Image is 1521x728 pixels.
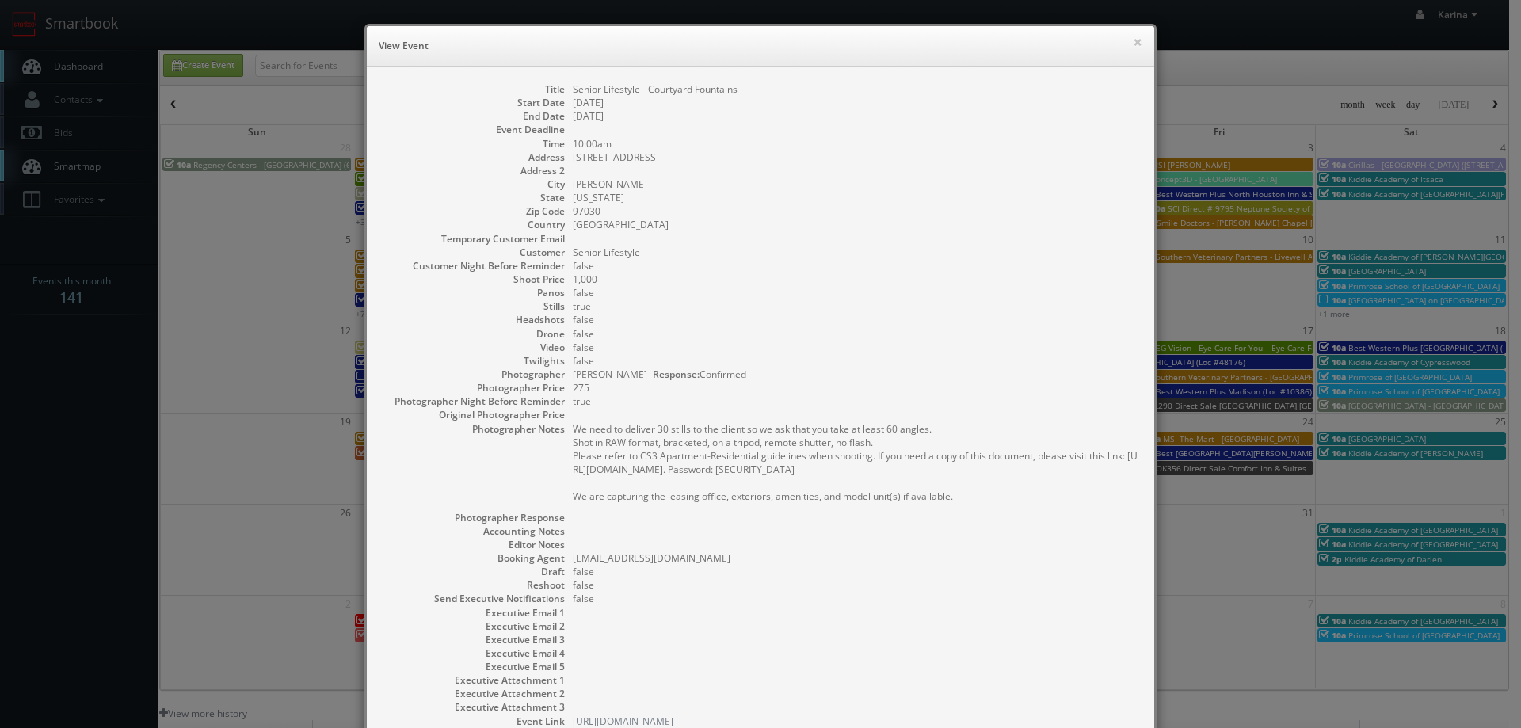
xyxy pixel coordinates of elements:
[383,394,565,408] dt: Photographer Night Before Reminder
[383,646,565,660] dt: Executive Email 4
[573,218,1138,231] dd: [GEOGRAPHIC_DATA]
[573,354,1138,368] dd: false
[383,606,565,619] dt: Executive Email 1
[573,341,1138,354] dd: false
[383,286,565,299] dt: Panos
[573,715,673,728] a: [URL][DOMAIN_NAME]
[383,109,565,123] dt: End Date
[573,299,1138,313] dd: true
[383,204,565,218] dt: Zip Code
[383,538,565,551] dt: Editor Notes
[383,578,565,592] dt: Reshoot
[383,151,565,164] dt: Address
[383,660,565,673] dt: Executive Email 5
[573,177,1138,191] dd: [PERSON_NAME]
[573,273,1138,286] dd: 1,000
[573,204,1138,218] dd: 97030
[383,551,565,565] dt: Booking Agent
[573,151,1138,164] dd: [STREET_ADDRESS]
[379,38,1142,54] h6: View Event
[383,259,565,273] dt: Customer Night Before Reminder
[383,368,565,381] dt: Photographer
[383,313,565,326] dt: Headshots
[383,633,565,646] dt: Executive Email 3
[383,96,565,109] dt: Start Date
[383,273,565,286] dt: Shoot Price
[383,565,565,578] dt: Draft
[573,565,1138,578] dd: false
[383,511,565,524] dt: Photographer Response
[383,232,565,246] dt: Temporary Customer Email
[573,246,1138,259] dd: Senior Lifestyle
[573,592,1138,605] dd: false
[383,619,565,633] dt: Executive Email 2
[573,259,1138,273] dd: false
[383,673,565,687] dt: Executive Attachment 1
[1133,36,1142,48] button: ×
[383,381,565,394] dt: Photographer Price
[383,327,565,341] dt: Drone
[383,137,565,151] dt: Time
[573,551,1138,565] dd: [EMAIL_ADDRESS][DOMAIN_NAME]
[573,137,1138,151] dd: 10:00am
[573,313,1138,326] dd: false
[383,82,565,96] dt: Title
[383,164,565,177] dt: Address 2
[573,368,1138,381] dd: [PERSON_NAME] - Confirmed
[573,286,1138,299] dd: false
[383,524,565,538] dt: Accounting Notes
[383,341,565,354] dt: Video
[383,218,565,231] dt: Country
[573,327,1138,341] dd: false
[383,123,565,136] dt: Event Deadline
[383,246,565,259] dt: Customer
[653,368,700,381] b: Response:
[383,177,565,191] dt: City
[573,109,1138,123] dd: [DATE]
[383,715,565,728] dt: Event Link
[383,700,565,714] dt: Executive Attachment 3
[383,408,565,421] dt: Original Photographer Price
[383,191,565,204] dt: State
[383,299,565,313] dt: Stills
[573,394,1138,408] dd: true
[573,422,1138,503] pre: We need to deliver 30 stills to the client so we ask that you take at least 60 angles. Shot in RA...
[573,578,1138,592] dd: false
[383,592,565,605] dt: Send Executive Notifications
[573,191,1138,204] dd: [US_STATE]
[383,354,565,368] dt: Twilights
[573,96,1138,109] dd: [DATE]
[383,687,565,700] dt: Executive Attachment 2
[383,422,565,436] dt: Photographer Notes
[573,381,1138,394] dd: 275
[573,82,1138,96] dd: Senior Lifestyle - Courtyard Fountains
